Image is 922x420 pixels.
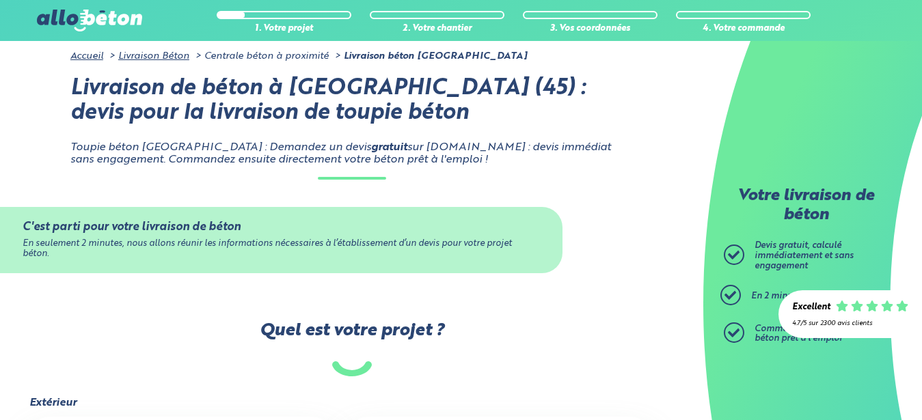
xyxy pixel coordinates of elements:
div: 2. Votre chantier [370,24,504,34]
strong: gratuit [371,142,407,153]
img: allobéton [37,10,142,31]
a: Accueil [70,51,103,61]
div: 3. Vos coordonnées [523,24,657,34]
div: 4. Votre commande [676,24,811,34]
p: Toupie béton [GEOGRAPHIC_DATA] : Demandez un devis sur [DOMAIN_NAME] : devis immédiat sans engage... [70,141,633,167]
legend: Extérieur [29,397,77,409]
div: C'est parti pour votre livraison de béton [23,221,540,234]
li: Centrale béton à proximité [192,51,329,61]
div: En seulement 2 minutes, nous allons réunir les informations nécessaires à l’établissement d’un de... [23,239,540,259]
h1: Livraison de béton à [GEOGRAPHIC_DATA] (45) : devis pour la livraison de toupie béton [70,76,633,127]
li: Livraison béton [GEOGRAPHIC_DATA] [331,51,527,61]
a: Livraison Béton [118,51,189,61]
label: Quel est votre projet ? [28,321,675,376]
div: 1. Votre projet [217,24,351,34]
